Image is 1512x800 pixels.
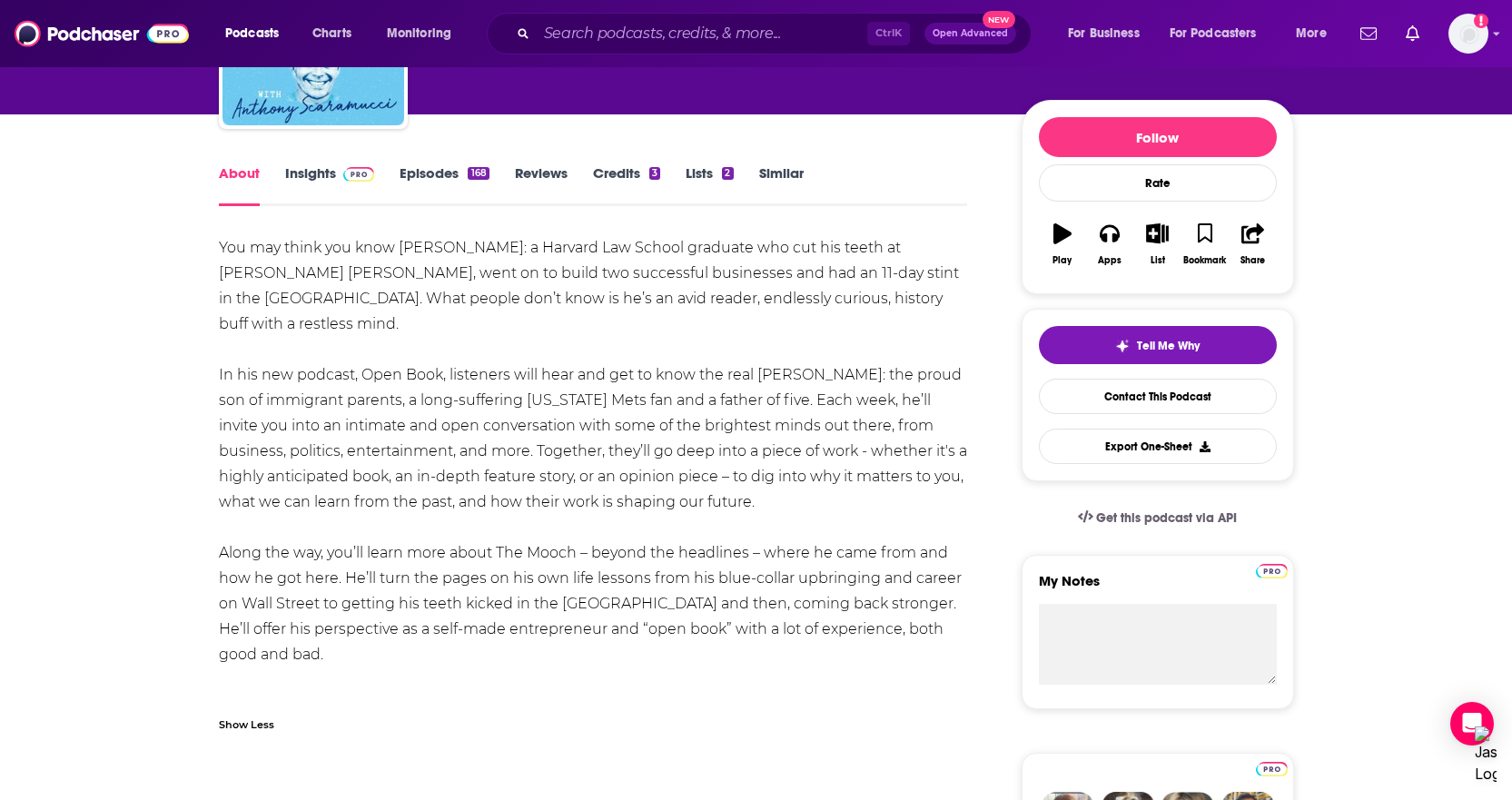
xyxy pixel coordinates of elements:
div: Bookmark [1183,255,1226,266]
a: About [219,164,260,206]
span: Open Advanced [933,29,1008,38]
button: Export One-Sheet [1039,429,1277,464]
span: More [1296,21,1327,46]
div: 3 [649,167,660,180]
a: Episodes168 [400,164,489,206]
a: Show notifications dropdown [1353,18,1384,49]
button: Apps [1086,212,1133,277]
img: Podchaser - Follow, Share and Rate Podcasts [15,16,189,51]
a: Similar [759,164,804,206]
div: You may think you know [PERSON_NAME]: a Harvard Law School graduate who cut his teeth at [PERSON_... [219,235,968,718]
button: open menu [374,19,475,48]
a: Charts [301,19,362,48]
a: Pro website [1256,561,1288,578]
button: open menu [1055,19,1162,48]
div: Rate [1039,164,1277,202]
svg: Add a profile image [1474,14,1488,28]
img: Podchaser Pro [343,167,375,182]
span: Get this podcast via API [1096,510,1237,526]
button: Bookmark [1181,212,1229,277]
button: open menu [1283,19,1349,48]
a: Pro website [1256,759,1288,776]
span: New [983,11,1015,28]
div: 2 [722,167,733,180]
a: InsightsPodchaser Pro [285,164,375,206]
div: List [1151,255,1165,266]
span: For Business [1068,21,1140,46]
div: Open Intercom Messenger [1450,702,1494,746]
span: Ctrl K [867,22,910,45]
button: open menu [212,19,302,48]
button: Follow [1039,117,1277,157]
span: Charts [312,21,351,46]
a: Reviews [515,164,568,206]
a: Get this podcast via API [1063,496,1252,540]
span: Logged in as RebRoz5 [1448,14,1488,54]
div: 168 [468,167,489,180]
div: Play [1052,255,1072,266]
button: tell me why sparkleTell Me Why [1039,326,1277,364]
a: Credits3 [593,164,660,206]
img: tell me why sparkle [1115,339,1130,353]
label: My Notes [1039,572,1277,604]
button: List [1133,212,1181,277]
img: Podchaser Pro [1256,564,1288,578]
span: Tell Me Why [1137,339,1200,353]
div: Share [1240,255,1265,266]
div: Search podcasts, credits, & more... [504,13,1049,54]
button: Open AdvancedNew [924,23,1016,44]
span: For Podcasters [1170,21,1257,46]
a: Show notifications dropdown [1398,18,1427,49]
button: Play [1039,212,1086,277]
img: Podchaser Pro [1256,762,1288,776]
a: Contact This Podcast [1039,379,1277,414]
div: Apps [1098,255,1122,266]
img: User Profile [1448,14,1488,54]
a: Lists2 [686,164,733,206]
span: Podcasts [225,21,279,46]
button: Share [1229,212,1276,277]
button: Show profile menu [1448,14,1488,54]
input: Search podcasts, credits, & more... [537,19,867,48]
button: open menu [1158,19,1283,48]
span: Monitoring [387,21,451,46]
